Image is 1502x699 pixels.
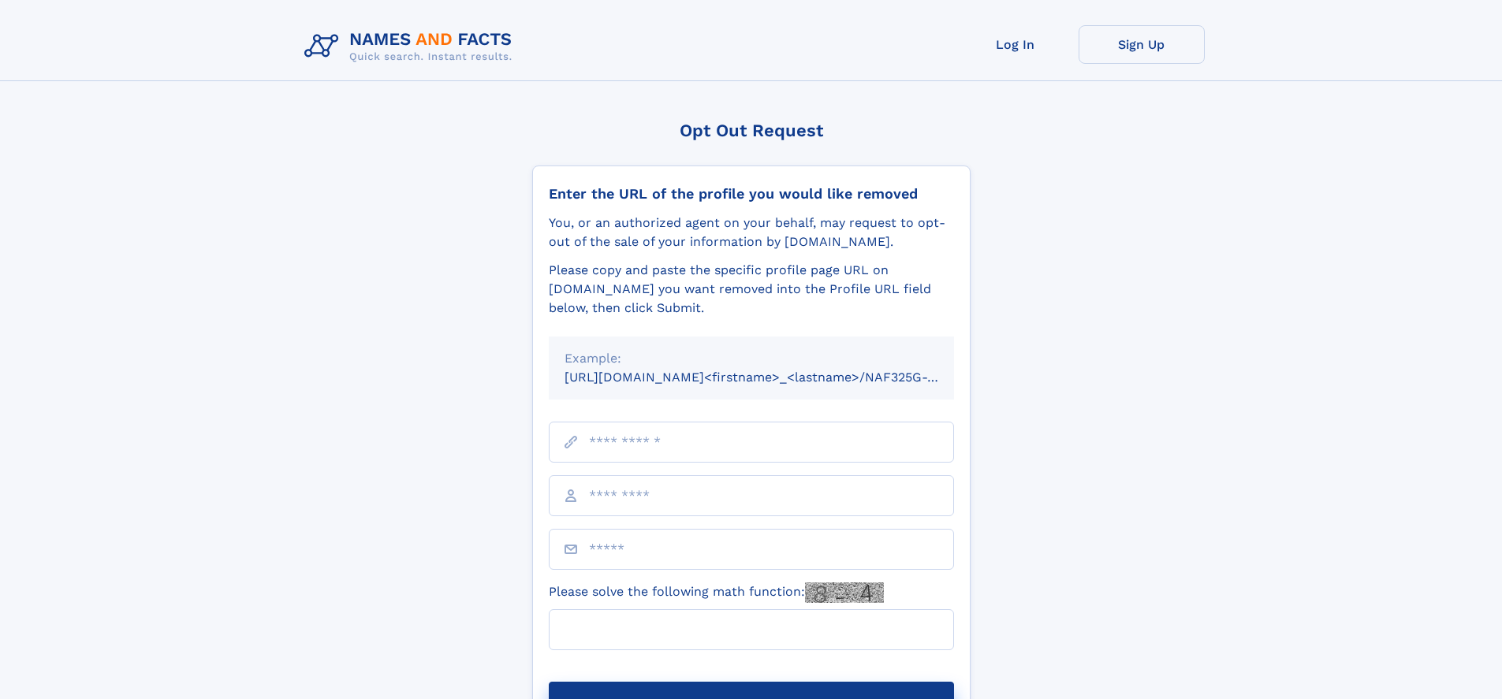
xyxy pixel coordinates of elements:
[549,261,954,318] div: Please copy and paste the specific profile page URL on [DOMAIN_NAME] you want removed into the Pr...
[565,349,938,368] div: Example:
[952,25,1079,64] a: Log In
[298,25,525,68] img: Logo Names and Facts
[549,582,884,603] label: Please solve the following math function:
[565,370,984,385] small: [URL][DOMAIN_NAME]<firstname>_<lastname>/NAF325G-xxxxxxxx
[549,185,954,203] div: Enter the URL of the profile you would like removed
[549,214,954,251] div: You, or an authorized agent on your behalf, may request to opt-out of the sale of your informatio...
[1079,25,1205,64] a: Sign Up
[532,121,971,140] div: Opt Out Request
